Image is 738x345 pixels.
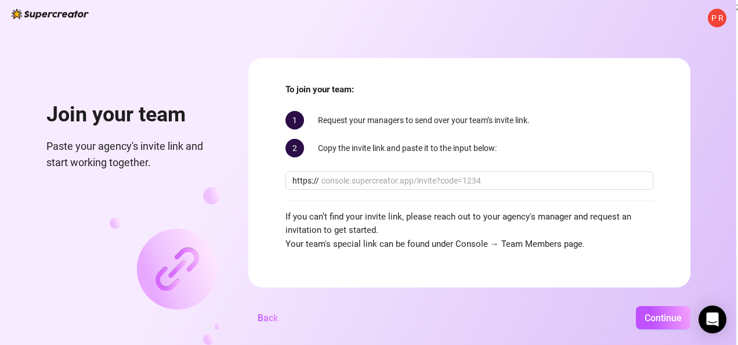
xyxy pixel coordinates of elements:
[292,174,319,187] span: https://
[285,111,653,130] div: Request your managers to send over your team’s invite link.
[285,111,304,130] span: 1
[711,12,723,24] span: P R
[46,138,220,171] span: Paste your agency's invite link and start working together.
[285,139,304,157] span: 2
[636,306,690,329] button: Continue
[699,306,726,333] div: Open Intercom Messenger
[645,312,682,324] span: Continue
[258,312,278,324] span: Back
[285,210,653,251] span: If you can’t find your invite link, please reach out to your agency's manager and request an invi...
[12,9,89,19] img: logo
[285,139,653,157] div: Copy the invite link and paste it to the input below:
[46,102,220,128] h1: Join your team
[321,174,646,187] input: console.supercreator.app/invite?code=1234
[285,84,354,95] strong: To join your team:
[248,306,287,329] button: Back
